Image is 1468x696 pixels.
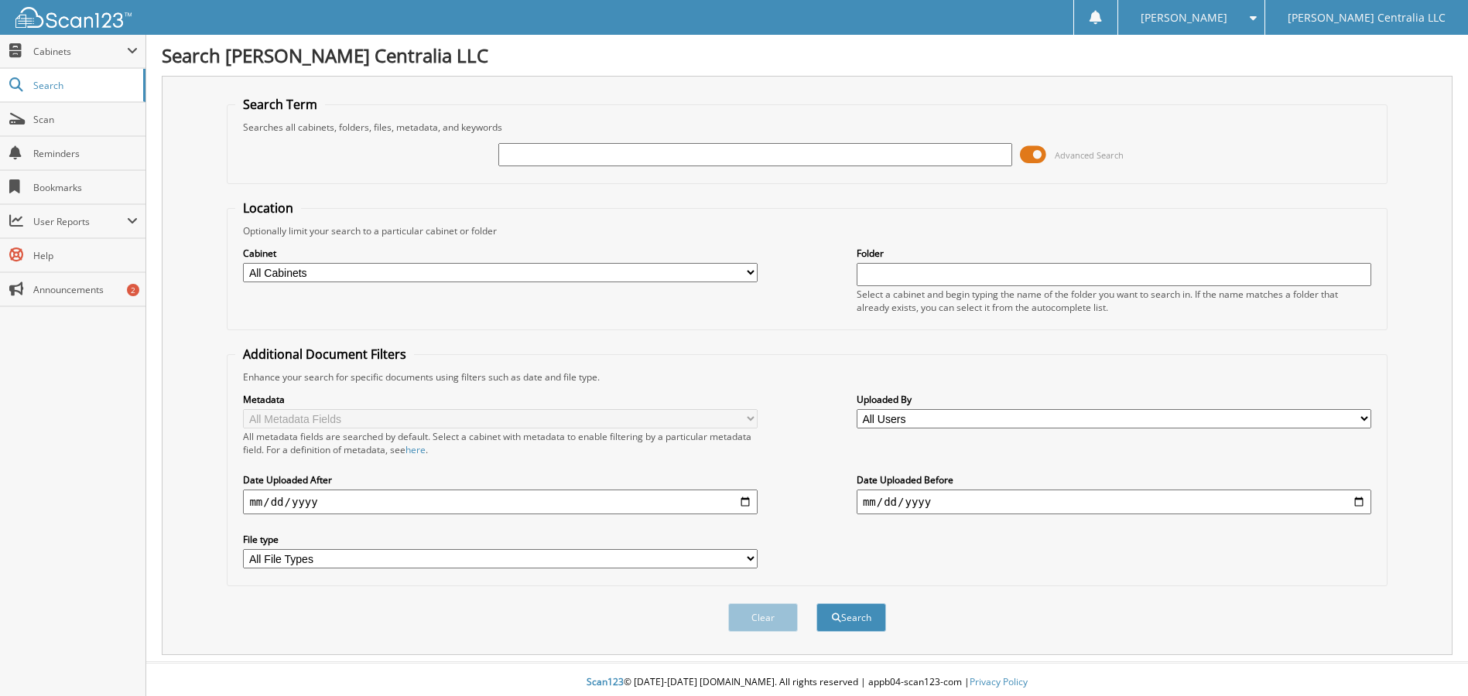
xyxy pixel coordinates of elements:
[243,490,758,514] input: start
[857,247,1371,260] label: Folder
[235,121,1378,134] div: Searches all cabinets, folders, files, metadata, and keywords
[33,147,138,160] span: Reminders
[33,45,127,58] span: Cabinets
[1141,13,1227,22] span: [PERSON_NAME]
[857,393,1371,406] label: Uploaded By
[857,473,1371,486] label: Date Uploaded Before
[857,490,1371,514] input: end
[162,43,1453,68] h1: Search [PERSON_NAME] Centralia LLC
[33,215,127,228] span: User Reports
[587,675,624,688] span: Scan123
[405,443,426,456] a: here
[127,284,139,296] div: 2
[15,7,132,28] img: scan123-logo-white.svg
[33,249,138,262] span: Help
[33,181,138,194] span: Bookmarks
[235,346,414,363] legend: Additional Document Filters
[728,603,798,632] button: Clear
[243,473,758,486] label: Date Uploaded After
[33,79,135,92] span: Search
[857,288,1371,314] div: Select a cabinet and begin typing the name of the folder you want to search in. If the name match...
[816,603,886,632] button: Search
[243,393,758,406] label: Metadata
[235,96,325,113] legend: Search Term
[33,113,138,126] span: Scan
[1288,13,1446,22] span: [PERSON_NAME] Centralia LLC
[235,224,1378,237] div: Optionally limit your search to a particular cabinet or folder
[1055,149,1124,161] span: Advanced Search
[970,675,1028,688] a: Privacy Policy
[235,200,301,217] legend: Location
[33,283,138,296] span: Announcements
[243,533,758,546] label: File type
[235,370,1378,384] div: Enhance your search for specific documents using filters such as date and file type.
[243,247,758,260] label: Cabinet
[243,430,758,456] div: All metadata fields are searched by default. Select a cabinet with metadata to enable filtering b...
